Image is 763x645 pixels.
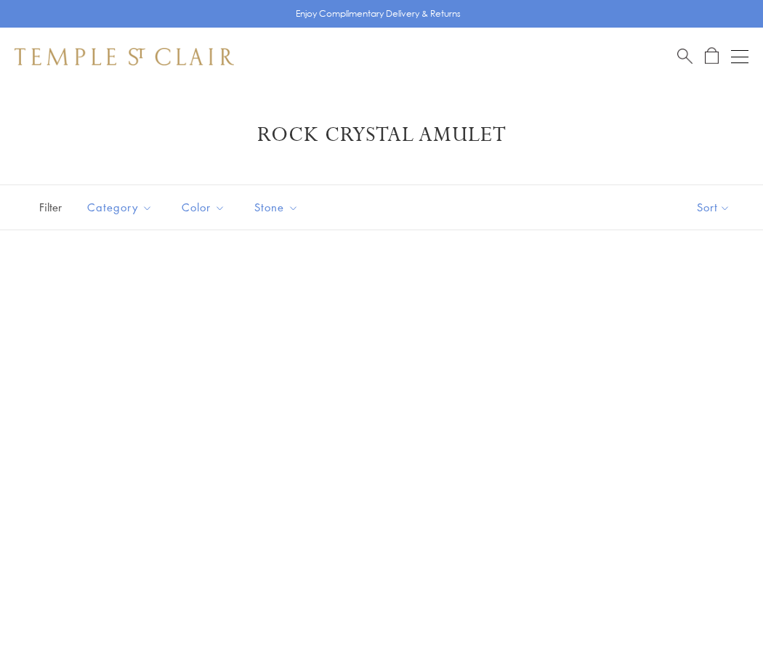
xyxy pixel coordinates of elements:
[171,191,236,224] button: Color
[243,191,310,224] button: Stone
[80,198,163,216] span: Category
[705,47,719,65] a: Open Shopping Bag
[296,7,461,21] p: Enjoy Complimentary Delivery & Returns
[174,198,236,216] span: Color
[664,185,763,230] button: Show sort by
[731,48,748,65] button: Open navigation
[76,191,163,224] button: Category
[247,198,310,216] span: Stone
[677,47,693,65] a: Search
[36,122,727,148] h1: Rock Crystal Amulet
[15,48,234,65] img: Temple St. Clair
